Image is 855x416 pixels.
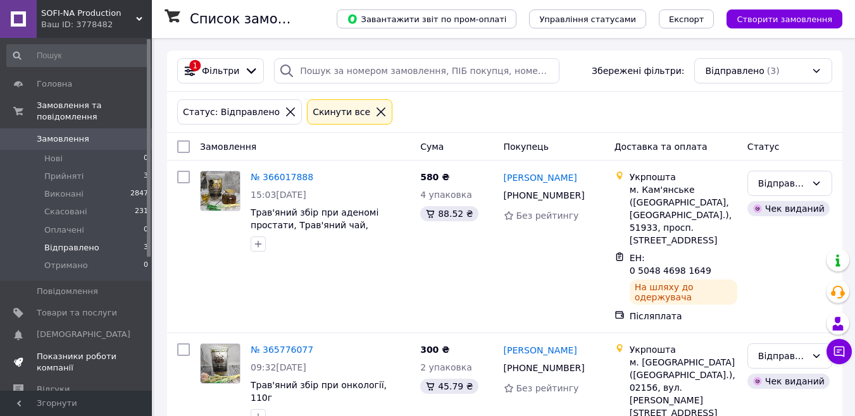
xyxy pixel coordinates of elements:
[251,362,306,372] span: 09:32[DATE]
[420,345,449,355] span: 300 ₴
[669,15,704,24] span: Експорт
[37,307,117,319] span: Товари та послуги
[630,343,737,356] div: Укрпошта
[251,207,409,255] a: Трав'яний збір при аденомі простати, Трав'яний чай, Фіточай, Збори трав, Лікувальний збір, лікува...
[767,66,780,76] span: (3)
[504,171,577,184] a: [PERSON_NAME]
[758,176,806,190] div: Відправлено
[539,15,636,24] span: Управління статусами
[37,133,89,145] span: Замовлення
[630,183,737,247] div: м. Кам'янське ([GEOGRAPHIC_DATA], [GEOGRAPHIC_DATA].), 51933, просп. [STREET_ADDRESS]
[714,13,842,23] a: Створити замовлення
[592,64,684,77] span: Збережені фільтри:
[420,172,449,182] span: 580 ₴
[516,211,579,221] span: Без рейтингу
[251,190,306,200] span: 15:03[DATE]
[44,206,87,217] span: Скасовані
[130,188,148,200] span: 2847
[705,64,764,77] span: Відправлено
[659,9,715,28] button: Експорт
[347,13,506,25] span: Завантажити звіт по пром-оплаті
[37,286,98,297] span: Повідомлення
[200,142,256,152] span: Замовлення
[504,344,577,357] a: [PERSON_NAME]
[44,224,84,236] span: Оплачені
[144,260,148,271] span: 0
[144,153,148,164] span: 0
[41,8,136,19] span: SOFI-NA Production
[516,383,579,393] span: Без рейтингу
[747,201,830,216] div: Чек виданий
[727,9,842,28] button: Створити замовлення
[251,380,387,403] a: Трав'яний збір при онкології, 110г
[630,171,737,183] div: Укрпошта
[44,171,84,182] span: Прийняті
[144,171,148,182] span: 3
[6,44,149,67] input: Пошук
[200,171,240,211] a: Фото товару
[202,64,239,77] span: Фільтри
[420,190,472,200] span: 4 упаковка
[37,100,152,123] span: Замовлення та повідомлення
[200,343,240,384] a: Фото товару
[630,279,737,305] div: На шляху до одержувача
[758,349,806,363] div: Відправлено
[135,206,148,217] span: 231
[310,105,373,119] div: Cкинути все
[504,142,549,152] span: Покупець
[144,224,148,236] span: 0
[420,206,478,221] div: 88.52 ₴
[44,153,63,164] span: Нові
[337,9,516,28] button: Завантажити звіт по пром-оплаті
[737,15,832,24] span: Створити замовлення
[630,310,737,322] div: Післяплата
[44,260,88,271] span: Отримано
[630,253,711,276] span: ЕН: 0 5048 4698 1649
[251,172,313,182] a: № 366017888
[44,188,84,200] span: Виконані
[37,351,117,374] span: Показники роботи компанії
[44,242,99,254] span: Відправлено
[420,362,472,372] span: 2 упаковка
[529,9,646,28] button: Управління статусами
[180,105,282,119] div: Статус: Відправлено
[501,187,587,204] div: [PHONE_NUMBER]
[615,142,708,152] span: Доставка та оплата
[201,344,240,383] img: Фото товару
[747,142,780,152] span: Статус
[827,339,852,364] button: Чат з покупцем
[201,171,240,211] img: Фото товару
[251,345,313,355] a: № 365776077
[37,384,70,395] span: Відгуки
[501,359,587,377] div: [PHONE_NUMBER]
[37,78,72,90] span: Головна
[37,329,130,340] span: [DEMOGRAPHIC_DATA]
[274,58,559,83] input: Пошук за номером замовлення, ПІБ покупця, номером телефону, Email, номером накладної
[41,19,152,30] div: Ваш ID: 3778482
[190,11,318,27] h1: Список замовлень
[420,142,444,152] span: Cума
[144,242,148,254] span: 3
[420,379,478,394] div: 45.79 ₴
[747,374,830,389] div: Чек виданий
